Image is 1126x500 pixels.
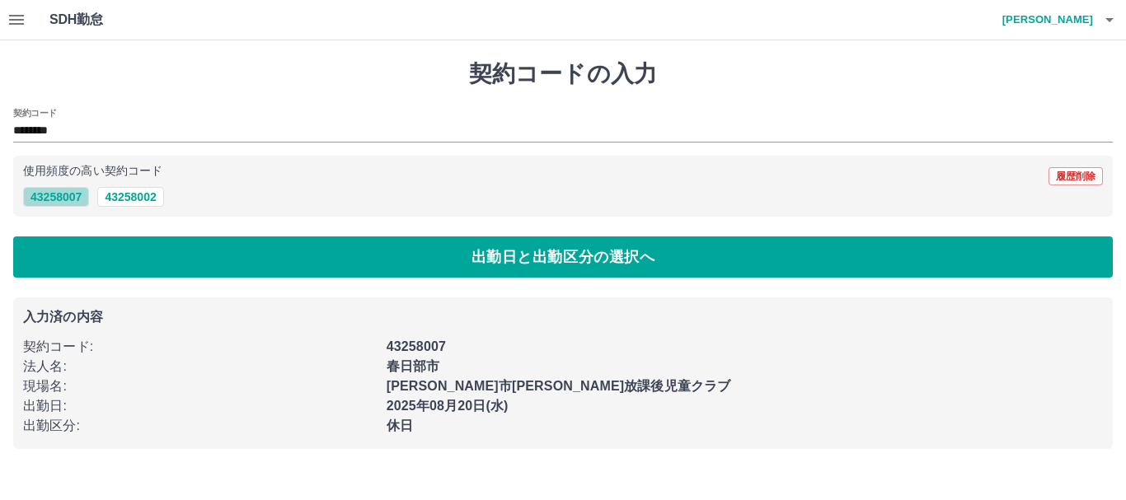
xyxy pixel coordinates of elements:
p: 契約コード : [23,337,377,357]
b: 2025年08月20日(水) [387,399,509,413]
p: 入力済の内容 [23,311,1103,324]
p: 出勤区分 : [23,416,377,436]
b: 春日部市 [387,359,440,373]
p: 出勤日 : [23,396,377,416]
button: 43258002 [97,187,163,207]
p: 使用頻度の高い契約コード [23,166,162,177]
b: 43258007 [387,339,446,353]
p: 現場名 : [23,376,377,396]
b: [PERSON_NAME]市[PERSON_NAME]放課後児童クラブ [387,379,731,393]
b: 休日 [387,418,413,432]
h2: 契約コード [13,106,57,119]
h1: 契約コードの入力 [13,60,1113,88]
button: 履歴削除 [1049,167,1103,185]
button: 43258007 [23,187,89,207]
button: 出勤日と出勤区分の選択へ [13,236,1113,278]
p: 法人名 : [23,357,377,376]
